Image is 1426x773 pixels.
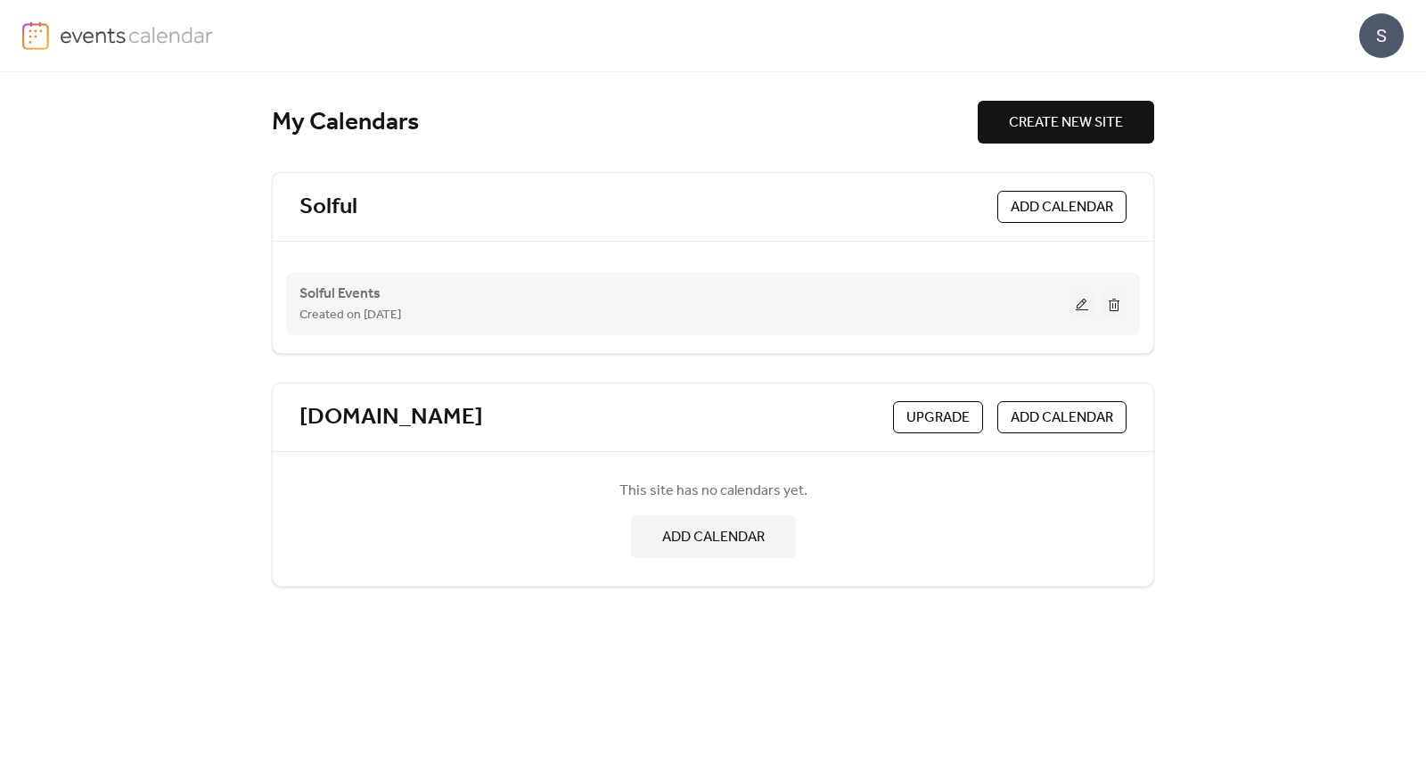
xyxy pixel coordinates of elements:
span: ADD CALENDAR [662,527,765,548]
span: Solful Events [299,284,381,305]
button: ADD CALENDAR [997,401,1127,433]
button: Upgrade [893,401,983,433]
a: [DOMAIN_NAME] [299,403,483,432]
span: Created on [DATE] [299,305,401,326]
span: Upgrade [906,407,970,429]
button: ADD CALENDAR [631,515,796,558]
button: CREATE NEW SITE [978,101,1154,144]
span: This site has no calendars yet. [619,481,807,502]
span: ADD CALENDAR [1011,407,1113,429]
div: S [1359,13,1404,58]
img: logo [22,21,49,50]
span: ADD CALENDAR [1011,197,1113,218]
a: Solful Events [299,289,381,299]
button: ADD CALENDAR [997,191,1127,223]
img: logo-type [60,21,214,48]
span: CREATE NEW SITE [1009,112,1123,134]
div: My Calendars [272,107,978,138]
a: Solful [299,193,357,222]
